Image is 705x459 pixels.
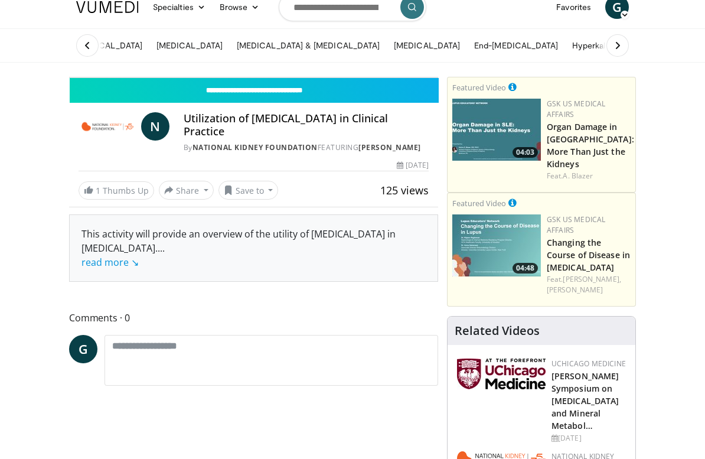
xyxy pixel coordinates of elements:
[387,34,467,57] a: [MEDICAL_DATA]
[565,34,630,57] a: Hyperkalemia
[79,181,154,200] a: 1 Thumbs Up
[184,142,429,153] div: By FEATURING
[81,256,139,269] a: read more ↘
[397,160,429,171] div: [DATE]
[218,181,279,200] button: Save to
[547,285,603,295] a: [PERSON_NAME]
[96,185,100,196] span: 1
[452,214,541,276] a: 04:48
[547,274,631,295] div: Feat.
[159,181,214,200] button: Share
[563,274,621,284] a: [PERSON_NAME],
[513,147,538,158] span: 04:03
[149,34,230,57] a: [MEDICAL_DATA]
[79,112,136,141] img: National Kidney Foundation
[141,112,169,141] a: N
[547,214,605,235] a: GSK US Medical Affairs
[467,34,565,57] a: End-[MEDICAL_DATA]
[547,99,605,119] a: GSK US Medical Affairs
[81,227,426,269] div: This activity will provide an overview of the utility of [MEDICAL_DATA] in [MEDICAL_DATA].
[69,310,438,325] span: Comments 0
[547,237,630,273] a: Changing the Course of Disease in [MEDICAL_DATA]
[81,242,165,269] span: ...
[192,142,318,152] a: National Kidney Foundation
[513,263,538,274] span: 04:48
[452,214,541,276] img: 617c1126-5952-44a1-b66c-75ce0166d71c.png.150x105_q85_crop-smart_upscale.jpg
[457,359,546,389] img: 5f87bdfb-7fdf-48f0-85f3-b6bcda6427bf.jpg.150x105_q85_autocrop_double_scale_upscale_version-0.2.jpg
[563,171,593,181] a: A. Blazer
[358,142,421,152] a: [PERSON_NAME]
[184,112,429,138] h4: Utilization of [MEDICAL_DATA] in Clinical Practice
[452,99,541,161] img: e91ec583-8f54-4b52-99b4-be941cf021de.png.150x105_q85_crop-smart_upscale.jpg
[551,433,626,444] div: [DATE]
[455,324,540,338] h4: Related Videos
[452,198,506,209] small: Featured Video
[230,34,387,57] a: [MEDICAL_DATA] & [MEDICAL_DATA]
[547,171,634,181] div: Feat.
[551,359,626,369] a: UChicago Medicine
[380,183,429,197] span: 125 views
[551,370,619,431] a: [PERSON_NAME] Symposium on [MEDICAL_DATA] and Mineral Metabol…
[69,335,97,363] a: G
[76,1,139,13] img: VuMedi Logo
[452,99,541,161] a: 04:03
[452,82,506,93] small: Featured Video
[547,121,634,170] a: Organ Damage in [GEOGRAPHIC_DATA]: More Than Just the Kidneys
